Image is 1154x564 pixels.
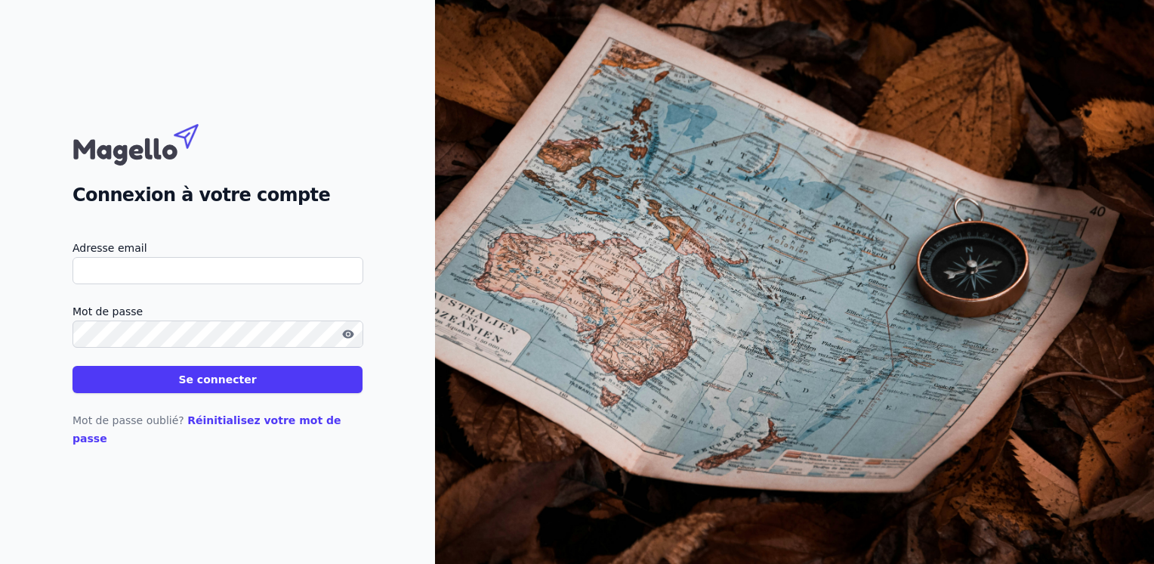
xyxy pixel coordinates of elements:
p: Mot de passe oublié? [73,411,363,448]
label: Adresse email [73,239,363,257]
button: Se connecter [73,366,363,393]
a: Réinitialisez votre mot de passe [73,414,341,445]
h2: Connexion à votre compte [73,181,363,209]
img: Magello [73,116,231,169]
label: Mot de passe [73,302,363,321]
